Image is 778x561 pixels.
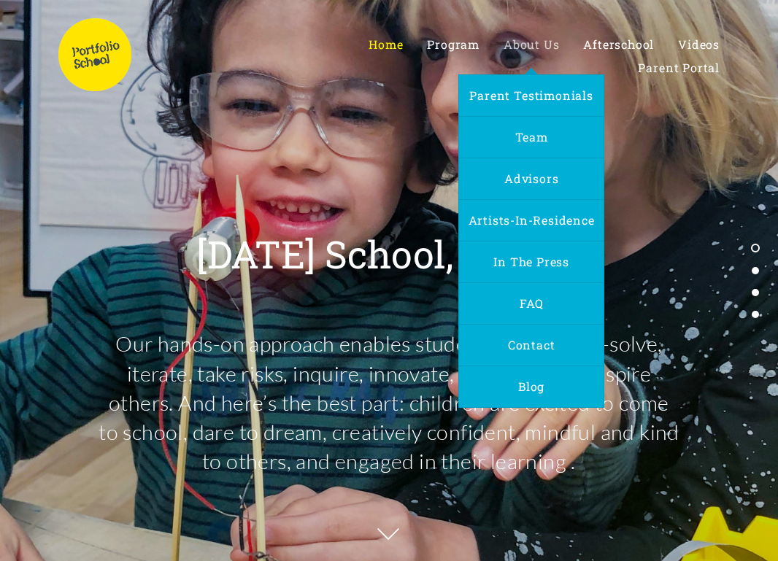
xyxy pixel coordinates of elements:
img: Portfolio School [58,18,131,91]
p: [DATE] School, [DATE] [196,235,582,273]
a: Artists-In-Residence [460,200,604,241]
span: Videos [678,36,720,52]
span: Home [369,36,403,52]
span: Team [515,129,548,144]
a: FAQ [511,283,552,324]
a: Contact [499,325,564,365]
span: Parent Testimonials [469,88,593,103]
a: Parent Portal [638,61,720,74]
a: Blog [509,366,553,407]
span: Contact [508,337,555,352]
span: Afterschool [583,36,654,52]
a: Home [369,37,403,51]
span: Blog [518,379,544,394]
span: Program [427,36,479,52]
a: Afterschool [583,37,654,51]
a: Advisors [496,158,567,199]
a: Parent Testimonials [461,75,601,116]
span: Parent Portal [638,60,720,75]
a: Videos [678,37,720,51]
span: Advisors [504,171,558,186]
span: In the Press [493,254,569,269]
span: About Us [504,36,559,52]
span: FAQ [520,295,543,311]
span: Artists-In-Residence [469,212,595,228]
a: In the Press [485,241,578,282]
p: Our hands-on approach enables students to problem-solve, iterate, take risks, inquire, innovate, ... [97,329,681,476]
a: Team [507,117,557,158]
